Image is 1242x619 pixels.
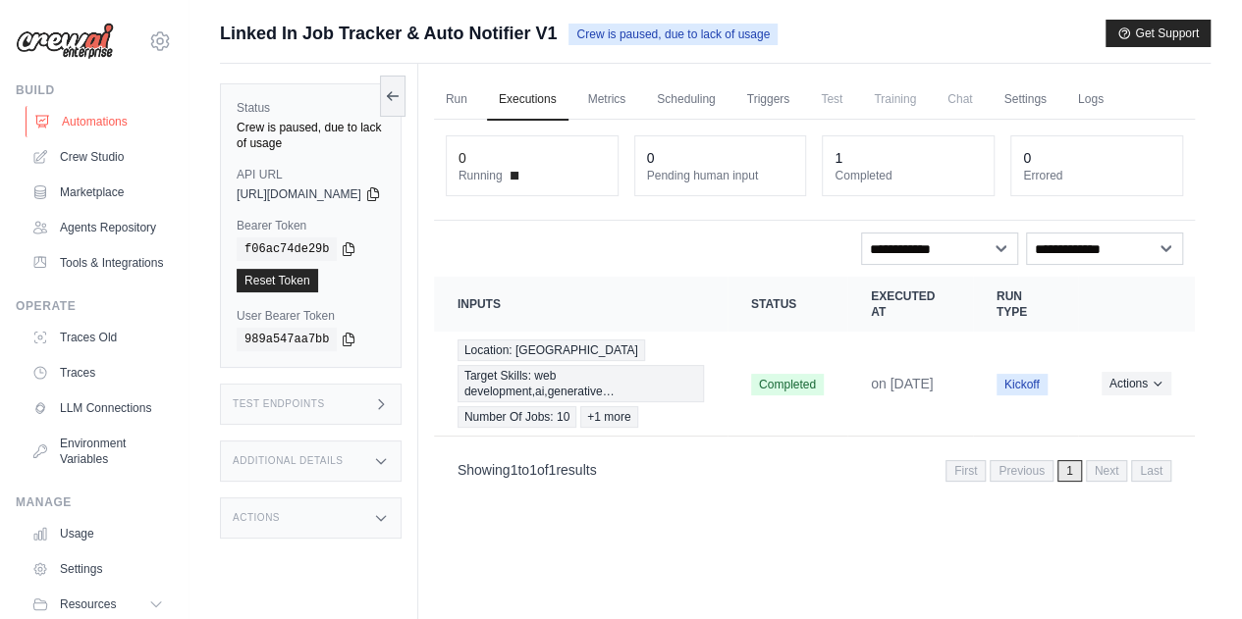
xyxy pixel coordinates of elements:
h3: Test Endpoints [233,398,325,410]
a: Agents Repository [24,212,172,243]
span: Running [459,168,503,183]
a: Marketplace [24,177,172,208]
th: Status [728,277,847,332]
div: Manage [16,494,172,510]
a: Crew Studio [24,141,172,173]
a: Tools & Integrations [24,247,172,279]
span: +1 more [580,406,637,428]
label: Bearer Token [237,218,385,233]
a: Automations [26,106,174,137]
nav: Pagination [434,444,1195,494]
h3: Additional Details [233,455,343,467]
span: Kickoff [997,374,1048,395]
section: Crew executions table [434,277,1195,494]
span: Number Of Jobs: 10 [458,406,576,428]
div: Operate [16,298,172,314]
a: View execution details for Location [458,339,704,428]
span: 1 [1057,460,1082,482]
div: Crew is paused, due to lack of usage [237,120,385,151]
div: 0 [459,148,466,168]
span: Last [1131,460,1171,482]
a: Traces [24,357,172,388]
a: Traces Old [24,322,172,353]
span: 1 [529,462,537,478]
div: 0 [647,148,655,168]
div: Build [16,82,172,98]
label: API URL [237,167,385,182]
span: Chat is not available until the deployment is complete [936,79,984,119]
a: Triggers [735,79,802,121]
dt: Pending human input [647,168,794,183]
span: Target Skills: web development,ai,generative… [458,365,704,402]
img: Logo [16,23,114,60]
dt: Errored [1023,168,1170,183]
p: Showing to of results [458,460,597,480]
div: 0 [1023,148,1031,168]
a: Logs [1066,79,1115,121]
div: 1 [835,148,842,168]
a: Reset Token [237,269,318,292]
label: User Bearer Token [237,308,385,324]
time: August 19, 2025 at 21:15 IST [871,376,934,391]
span: Training is not available until the deployment is complete [862,79,928,119]
a: Metrics [576,79,638,121]
span: First [945,460,986,482]
code: f06ac74de29b [237,237,337,261]
a: Usage [24,518,172,549]
span: Resources [60,596,116,612]
span: 1 [548,462,556,478]
button: Actions for execution [1102,372,1171,395]
a: Settings [24,553,172,585]
nav: Pagination [945,460,1171,482]
a: Scheduling [645,79,727,121]
span: Linked In Job Tracker & Auto Notifier V1 [220,20,557,47]
h3: Actions [233,512,280,524]
a: Environment Variables [24,428,172,475]
a: Executions [487,79,568,121]
span: Crew is paused, due to lack of usage [568,24,778,45]
th: Run Type [973,277,1078,332]
th: Executed at [847,277,973,332]
span: Location: [GEOGRAPHIC_DATA] [458,339,645,361]
span: Previous [990,460,1053,482]
th: Inputs [434,277,728,332]
code: 989a547aa7bb [237,328,337,351]
span: Test [809,79,854,119]
span: Next [1086,460,1128,482]
a: Run [434,79,479,121]
span: 1 [511,462,518,478]
a: LLM Connections [24,392,172,424]
a: Settings [992,79,1057,121]
span: [URL][DOMAIN_NAME] [237,186,361,202]
button: Get Support [1106,20,1211,47]
label: Status [237,100,385,116]
dt: Completed [835,168,982,183]
span: Completed [751,374,824,395]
